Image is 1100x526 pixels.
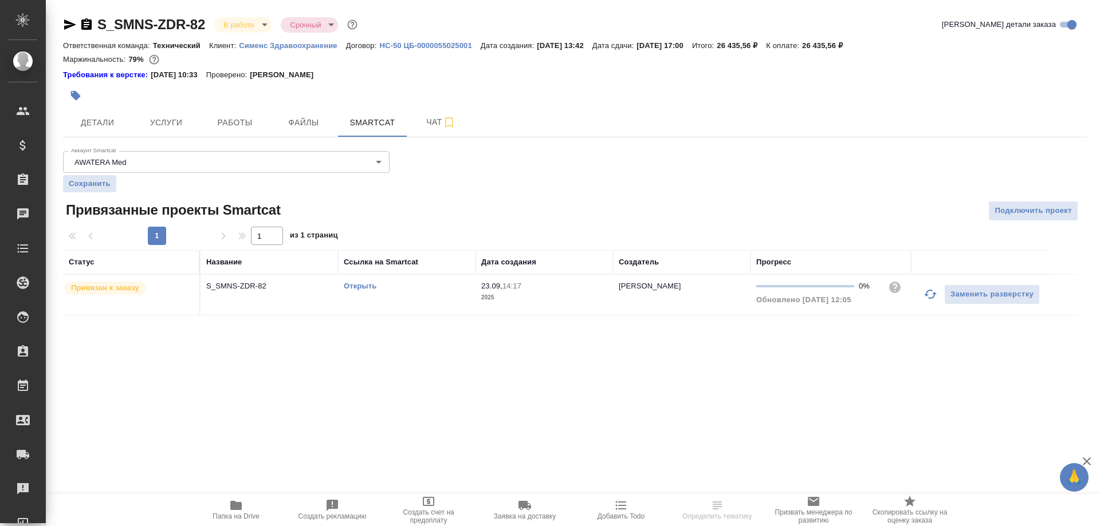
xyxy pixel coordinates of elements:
p: 2025 [481,292,607,303]
span: Файлы [276,116,331,130]
div: Ссылка на Smartcat [344,256,418,268]
p: [DATE] 10:33 [151,69,206,81]
div: Статус [69,256,95,268]
span: [PERSON_NAME] детали заказа [942,19,1056,30]
button: Подключить проект [988,201,1078,221]
button: Сохранить [63,175,116,192]
p: Ответственная команда: [63,41,153,50]
p: 79% [128,55,146,64]
p: S_SMNS-ZDR-82 [206,280,332,292]
button: Заменить разверстку [944,284,1040,304]
svg: Подписаться [442,116,456,129]
div: Прогресс [756,256,791,268]
p: Итого: [692,41,717,50]
div: В работе [214,17,272,33]
a: Требования к верстке: [63,69,151,81]
p: 26 435,56 ₽ [717,41,766,50]
button: 🙏 [1060,463,1089,492]
span: Обновлено [DATE] 12:05 [756,295,851,304]
span: Услуги [139,116,194,130]
button: Обновить прогресс [917,280,944,308]
div: Создатель [619,256,659,268]
p: Дата сдачи: [592,41,637,50]
div: 0% [859,280,879,292]
div: В работе [281,17,338,33]
div: Нажми, чтобы открыть папку с инструкцией [63,69,151,81]
span: Заменить разверстку [950,288,1034,301]
p: [DATE] 17:00 [637,41,692,50]
div: AWATERA Med [63,151,390,173]
span: из 1 страниц [290,228,338,245]
p: Клиент: [209,41,239,50]
p: [PERSON_NAME] [619,282,681,290]
button: 4615.16 RUB; [147,52,162,67]
p: Сименс Здравоохранение [239,41,346,50]
button: В работе [220,20,258,30]
p: 23.09, [481,282,502,290]
p: 26 435,56 ₽ [802,41,851,50]
p: Договор: [346,41,380,50]
p: Привязан к заказу [71,282,139,294]
span: Детали [70,116,125,130]
div: Название [206,256,242,268]
span: 🙏 [1064,465,1084,489]
button: Добавить тэг [63,83,88,108]
a: Сименс Здравоохранение [239,40,346,50]
button: Скопировать ссылку [80,18,93,31]
div: Дата создания [481,256,536,268]
button: Доп статусы указывают на важность/срочность заказа [345,17,360,32]
p: Дата создания: [481,41,537,50]
a: Открыть [344,282,376,290]
button: AWATERA Med [71,157,130,167]
span: Чат [414,115,469,129]
p: 14:17 [502,282,521,290]
p: HC-50 ЦБ-0000055025001 [379,41,480,50]
span: Подключить проект [995,204,1072,217]
button: Скопировать ссылку для ЯМессенджера [63,18,77,31]
span: Сохранить [69,178,111,189]
button: Срочный [286,20,324,30]
span: Smartcat [345,116,400,130]
p: [PERSON_NAME] [250,69,322,81]
p: Технический [153,41,209,50]
p: Проверено: [206,69,250,81]
a: HC-50 ЦБ-0000055025001 [379,40,480,50]
a: S_SMNS-ZDR-82 [97,17,205,32]
span: Работы [207,116,262,130]
p: К оплате: [766,41,802,50]
p: [DATE] 13:42 [537,41,592,50]
span: Привязанные проекты Smartcat [63,201,281,219]
p: Маржинальность: [63,55,128,64]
